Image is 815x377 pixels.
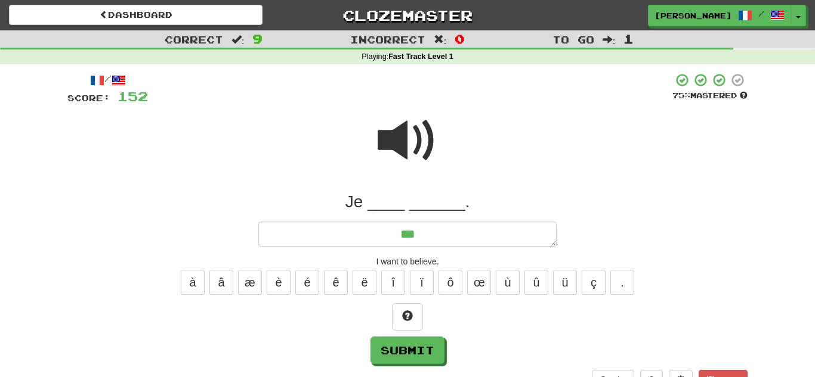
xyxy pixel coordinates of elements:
[672,91,690,100] span: 75 %
[231,35,245,45] span: :
[388,52,453,61] strong: Fast Track Level 1
[67,73,148,88] div: /
[118,89,148,104] span: 152
[439,270,462,295] button: ô
[672,91,748,101] div: Mastered
[181,270,205,295] button: à
[353,270,376,295] button: ë
[434,35,447,45] span: :
[280,5,534,26] a: Clozemaster
[381,270,405,295] button: î
[67,191,748,213] div: Je ____ ______.
[758,10,764,18] span: /
[165,33,223,45] span: Correct
[603,35,616,45] span: :
[410,270,434,295] button: ï
[552,33,594,45] span: To go
[392,303,423,331] button: Hint!
[350,33,425,45] span: Incorrect
[610,270,634,295] button: .
[582,270,606,295] button: ç
[467,270,491,295] button: œ
[648,5,791,26] a: [PERSON_NAME] /
[267,270,291,295] button: è
[496,270,520,295] button: ù
[371,337,444,364] button: Submit
[524,270,548,295] button: û
[9,5,263,25] a: Dashboard
[623,32,634,46] span: 1
[67,93,110,103] span: Score:
[252,32,263,46] span: 9
[655,10,732,21] span: [PERSON_NAME]
[295,270,319,295] button: é
[455,32,465,46] span: 0
[553,270,577,295] button: ü
[324,270,348,295] button: ê
[238,270,262,295] button: æ
[67,256,748,267] div: I want to believe.
[209,270,233,295] button: â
